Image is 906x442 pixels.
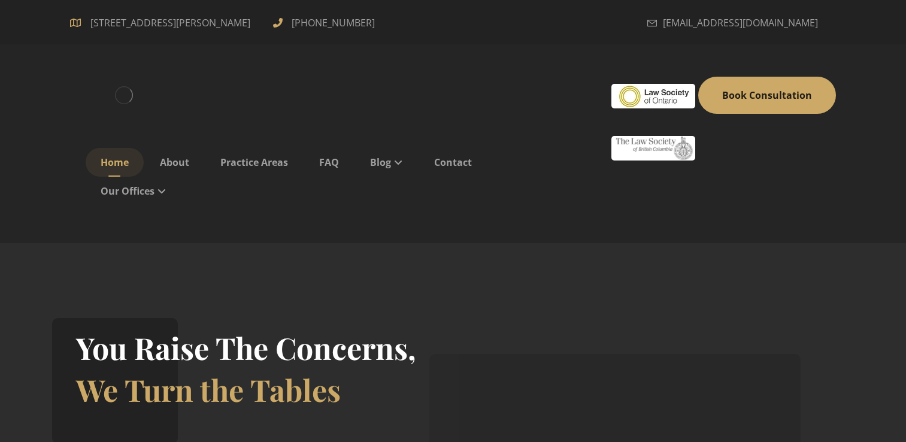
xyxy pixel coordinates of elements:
[70,15,255,28] a: [STREET_ADDRESS][PERSON_NAME]
[319,156,339,169] span: FAQ
[205,148,303,177] a: Practice Areas
[370,156,391,169] span: Blog
[86,13,255,32] span: [STREET_ADDRESS][PERSON_NAME]
[304,148,354,177] a: FAQ
[419,148,487,177] a: Contact
[160,156,189,169] span: About
[145,148,204,177] a: About
[355,148,418,177] a: Blog
[273,15,378,28] a: [PHONE_NUMBER]
[698,77,836,114] a: Book Consultation
[101,184,154,198] span: Our Offices
[76,370,341,410] span: We Turn the Tables
[86,177,181,205] a: Our Offices
[289,13,378,32] span: [PHONE_NUMBER]
[76,327,416,369] h2: You Raise The Concerns,
[611,84,695,108] img: #
[86,148,144,177] a: Home
[70,68,178,122] img: Arora Law Services
[663,13,818,32] span: [EMAIL_ADDRESS][DOMAIN_NAME]
[220,156,288,169] span: Practice Areas
[722,89,812,102] span: Book Consultation
[70,68,178,122] a: Advocate (IN) | Barrister (CA) | Solicitor | Notary Public
[101,156,129,169] span: Home
[434,156,472,169] span: Contact
[611,136,695,161] img: #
